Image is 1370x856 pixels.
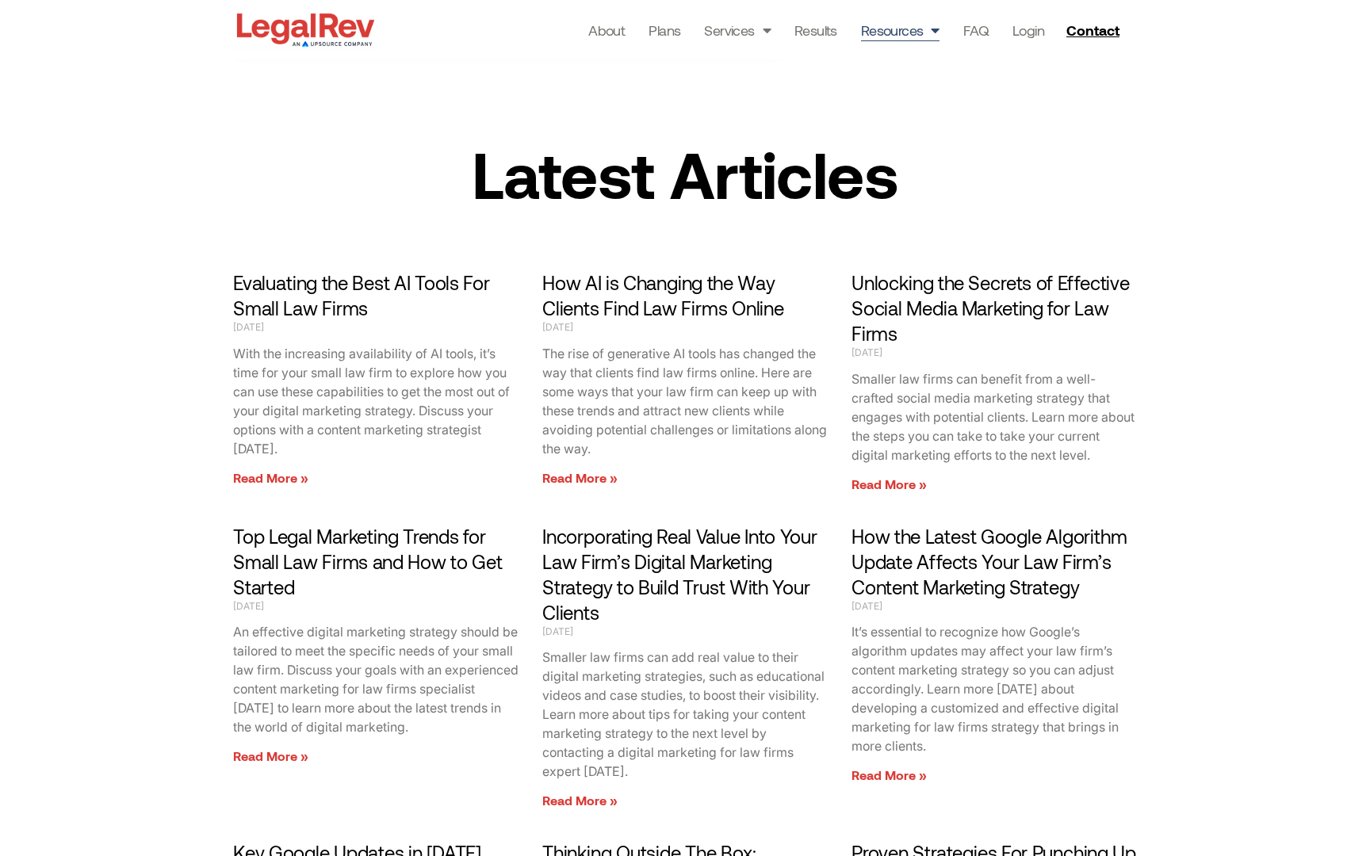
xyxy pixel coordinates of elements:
a: Plans [649,19,680,41]
a: How AI is Changing the Way Clients Find Law Firms Online [542,271,784,319]
p: Smaller law firms can benefit from a well-crafted social media marketing strategy that engages wi... [851,369,1137,464]
a: Services [704,19,771,41]
a: Contact [1060,17,1130,43]
a: How the Latest Google Algorithm Update Affects Your Law Firm’s Content Marketing Strategy [851,525,1127,598]
p: It’s essential to recognize how Google’s algorithm updates may affect your law firm’s content mar... [851,622,1137,755]
a: About [588,19,625,41]
nav: Menu [588,19,1044,41]
a: Read more about Top Legal Marketing Trends for Small Law Firms and How to Get Started [233,748,308,763]
a: Read more about Unlocking the Secrets of Effective Social Media Marketing for Law Firms [851,476,927,491]
p: Smaller law firms can add real value to their digital marketing strategies, such as educational v... [542,648,828,781]
h2: Latest Articles [369,140,1001,207]
span: [DATE] [851,346,882,358]
a: Evaluating the Best AI Tools For Small Law Firms [233,271,490,319]
p: An effective digital marketing strategy should be tailored to meet the specific needs of your sma... [233,622,519,736]
a: Results [794,19,837,41]
span: [DATE] [542,321,573,333]
a: Read more about How the Latest Google Algorithm Update Affects Your Law Firm’s Content Marketing ... [851,767,927,782]
p: The rise of generative AI tools has changed the way that clients find law firms online. Here are ... [542,344,828,458]
a: Incorporating Real Value Into Your Law Firm’s Digital Marketing Strategy to Build Trust With Your... [542,525,817,624]
span: Contact [1066,23,1119,37]
p: With the increasing availability of AI tools, it’s time for your small law firm to explore how yo... [233,344,519,458]
span: [DATE] [851,600,882,612]
span: [DATE] [542,625,573,637]
a: Unlocking the Secrets of Effective Social Media Marketing for Law Firms [851,271,1130,345]
a: Login [1012,19,1044,41]
a: Read more about Incorporating Real Value Into Your Law Firm’s Digital Marketing Strategy to Build... [542,793,618,808]
a: Read more about Evaluating the Best AI Tools For Small Law Firms [233,470,308,485]
span: [DATE] [233,321,264,333]
a: Top Legal Marketing Trends for Small Law Firms and How to Get Started [233,525,503,598]
a: Read more about How AI is Changing the Way Clients Find Law Firms Online [542,470,618,485]
a: Resources [861,19,939,41]
span: [DATE] [233,600,264,612]
a: FAQ [963,19,989,41]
